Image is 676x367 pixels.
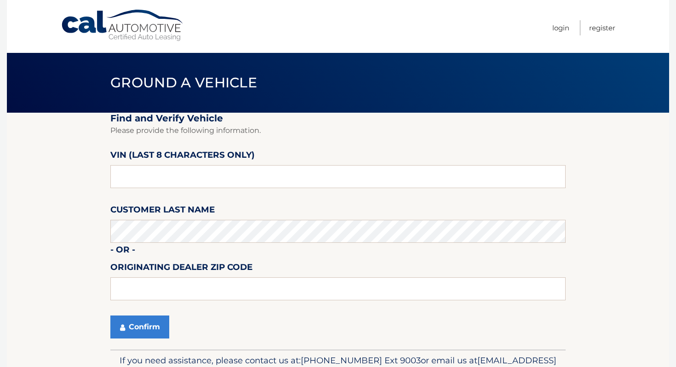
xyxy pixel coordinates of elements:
a: Cal Automotive [61,9,185,42]
label: - or - [110,243,135,260]
label: Originating Dealer Zip Code [110,260,252,277]
span: [PHONE_NUMBER] Ext 9003 [301,355,421,366]
a: Register [589,20,615,35]
a: Login [552,20,569,35]
span: Ground a Vehicle [110,74,257,91]
label: Customer Last Name [110,203,215,220]
h2: Find and Verify Vehicle [110,113,566,124]
button: Confirm [110,315,169,338]
label: VIN (last 8 characters only) [110,148,255,165]
p: Please provide the following information. [110,124,566,137]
